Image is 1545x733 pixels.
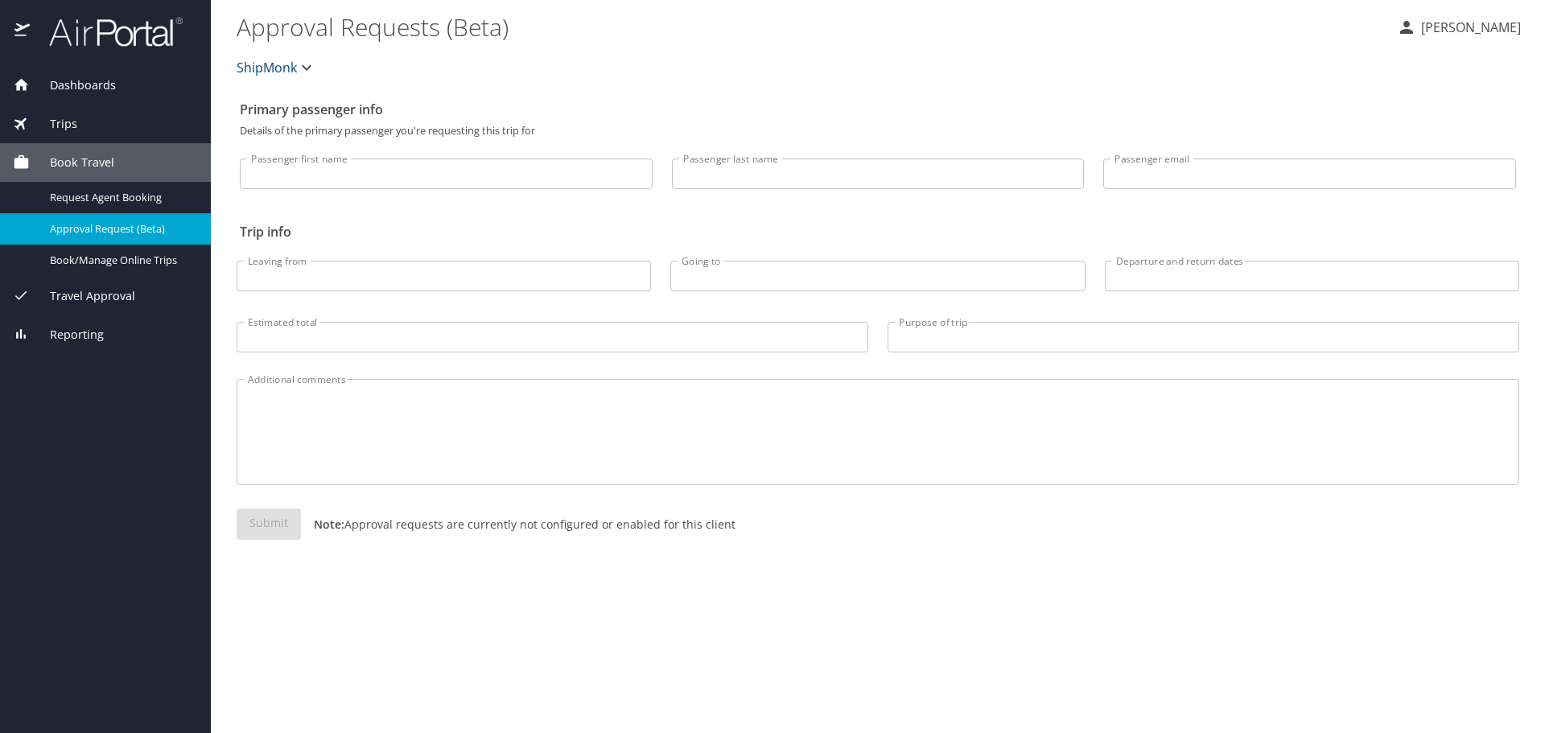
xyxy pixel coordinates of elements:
[237,2,1384,51] h1: Approval Requests (Beta)
[30,326,104,344] span: Reporting
[50,221,192,237] span: Approval Request (Beta)
[240,97,1516,122] h2: Primary passenger info
[301,516,735,533] p: Approval requests are currently not configured or enabled for this client
[30,115,77,133] span: Trips
[50,253,192,268] span: Book/Manage Online Trips
[30,154,114,171] span: Book Travel
[31,16,183,47] img: airportal-logo.png
[14,16,31,47] img: icon-airportal.png
[1390,13,1527,42] button: [PERSON_NAME]
[230,51,323,84] button: ShipMonk
[240,126,1516,136] p: Details of the primary passenger you're requesting this trip for
[240,219,1516,245] h2: Trip info
[1416,18,1521,37] p: [PERSON_NAME]
[30,76,116,94] span: Dashboards
[314,517,344,532] strong: Note:
[237,56,297,79] span: ShipMonk
[30,287,135,305] span: Travel Approval
[50,190,192,205] span: Request Agent Booking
